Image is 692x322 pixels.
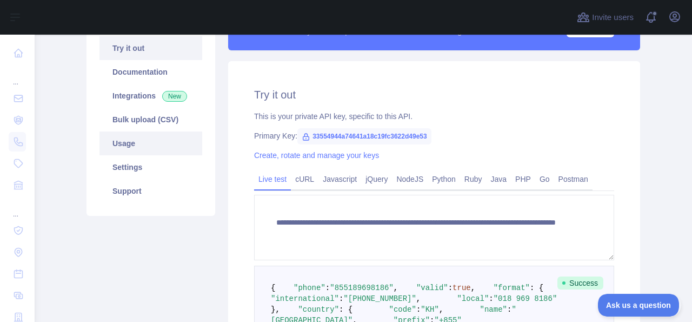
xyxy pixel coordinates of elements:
a: Bulk upload (CSV) [99,108,202,132]
span: : [448,284,453,292]
span: : [507,305,511,314]
div: ... [9,65,26,87]
div: ... [9,197,26,219]
a: Python [428,170,460,188]
a: cURL [291,170,318,188]
span: "phone" [294,284,325,292]
a: NodeJS [392,170,428,188]
a: Try it out [99,36,202,60]
span: : { [339,305,352,314]
h2: Try it out [254,87,614,102]
span: "international" [271,294,339,303]
span: "[PHONE_NUMBER]" [343,294,416,303]
a: Javascript [318,170,361,188]
span: Invite users [592,11,634,24]
span: "code" [389,305,416,314]
button: Invite users [575,9,636,26]
a: Integrations New [99,84,202,108]
span: true [453,284,471,292]
span: , [394,284,398,292]
a: jQuery [361,170,392,188]
div: Primary Key: [254,130,614,141]
a: Ruby [460,170,487,188]
span: : [416,305,421,314]
a: Usage [99,132,202,155]
span: "valid" [416,284,448,292]
a: PHP [511,170,535,188]
a: Support [99,179,202,203]
span: , [416,294,421,303]
span: Success [557,277,603,290]
span: "name" [480,305,507,314]
span: "local" [457,294,489,303]
span: }, [271,305,280,314]
span: { [271,284,275,292]
span: "format" [494,284,530,292]
span: "018 969 8186" [494,294,557,303]
div: This is your private API key, specific to this API. [254,111,614,122]
a: Live test [254,170,291,188]
a: Create, rotate and manage your keys [254,151,379,160]
span: New [162,91,187,102]
span: , [439,305,443,314]
a: Go [535,170,554,188]
span: : { [530,284,543,292]
a: Documentation [99,60,202,84]
span: "country" [298,305,339,314]
span: : [339,294,343,303]
span: "KH" [421,305,439,314]
a: Settings [99,155,202,179]
span: , [471,284,475,292]
a: Postman [554,170,593,188]
span: : [325,284,330,292]
span: : [489,294,493,303]
span: "855189698186" [330,284,394,292]
iframe: Toggle Customer Support [598,294,681,317]
a: Java [487,170,511,188]
span: 33554944a74641a18c19fc3622d49e53 [297,128,431,144]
